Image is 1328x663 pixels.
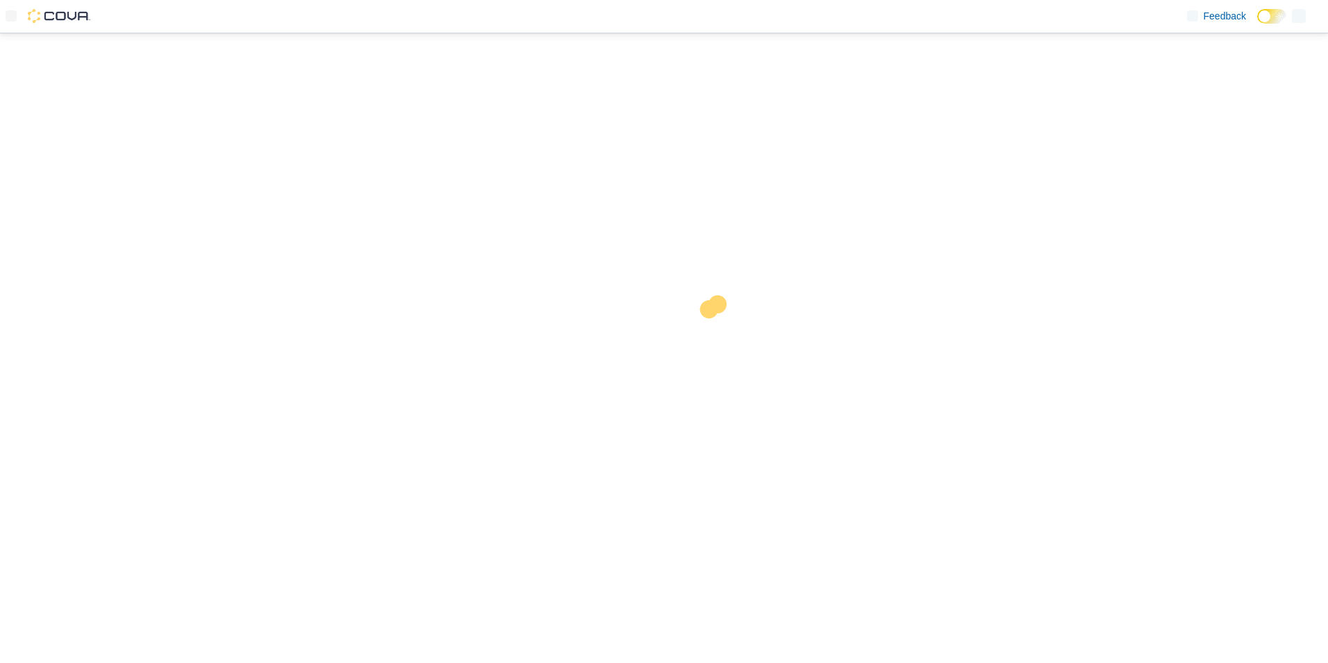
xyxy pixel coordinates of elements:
input: Dark Mode [1257,9,1286,24]
img: Cova [28,9,90,23]
a: Feedback [1181,2,1252,30]
span: Feedback [1204,9,1246,23]
img: cova-loader [664,285,768,389]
